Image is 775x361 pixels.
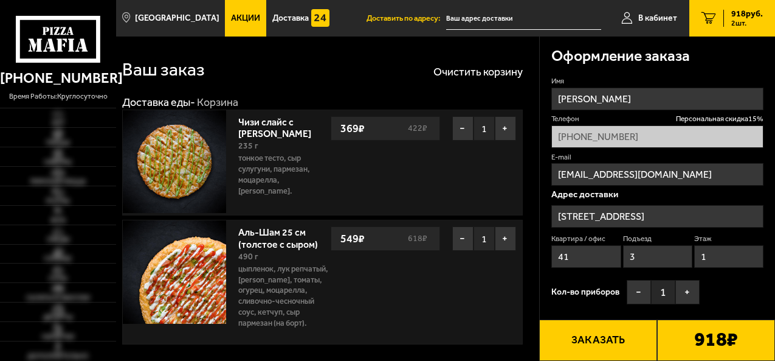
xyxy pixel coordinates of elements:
[551,125,763,148] input: +7 (
[272,14,309,23] span: Доставка
[623,234,692,244] label: Подъезд
[474,226,495,251] span: 1
[238,264,331,329] p: цыпленок, лук репчатый, [PERSON_NAME], томаты, огурец, моцарелла, сливочно-чесночный соус, кетчуп...
[638,14,677,23] span: В кабинет
[433,66,523,77] button: Очистить корзину
[452,226,474,251] button: −
[446,7,601,30] input: Ваш адрес доставки
[627,280,651,304] button: −
[231,14,260,23] span: Акции
[551,288,619,296] span: Кол-во приборов
[675,280,700,304] button: +
[551,152,763,163] label: E-mail
[406,124,433,133] s: 422 ₽
[474,116,495,141] span: 1
[551,319,757,343] label: Согласен на обработку персональных данных
[551,76,763,86] label: Имя
[731,19,763,27] span: 2 шт.
[337,227,368,250] strong: 549 ₽
[238,153,331,197] p: тонкое тесто, сыр сулугуни, пармезан, моцарелла, [PERSON_NAME].
[551,234,621,244] label: Квартира / офис
[551,88,763,110] input: Имя
[122,96,195,109] a: Доставка еды-
[135,14,219,23] span: [GEOGRAPHIC_DATA]
[337,117,368,140] strong: 369 ₽
[694,330,738,351] b: 918 ₽
[551,163,763,186] input: @
[495,116,516,141] button: +
[197,96,238,110] div: Корзина
[651,280,675,304] span: 1
[495,226,516,251] button: +
[406,234,433,243] s: 618 ₽
[238,251,258,262] span: 490 г
[238,223,330,250] a: Аль-Шам 25 см (толстое с сыром)
[551,49,690,64] h3: Оформление заказа
[539,320,657,361] button: Заказать
[452,116,474,141] button: −
[367,15,446,23] span: Доставить по адресу:
[731,10,763,18] span: 918 руб.
[238,113,323,139] a: Чизи слайс с [PERSON_NAME]
[238,141,258,151] span: 235 г
[551,190,763,199] p: Адрес доставки
[676,114,763,124] span: Персональная скидка 15 %
[551,114,763,124] label: Телефон
[694,234,763,244] label: Этаж
[122,61,205,79] h1: Ваш заказ
[311,9,329,27] img: 15daf4d41897b9f0e9f617042186c801.svg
